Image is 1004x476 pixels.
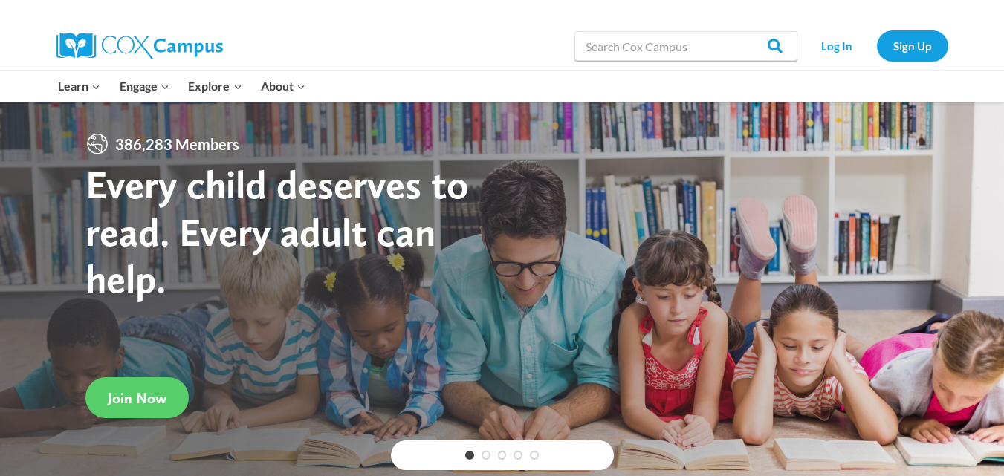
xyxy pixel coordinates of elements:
span: Join Now [108,389,166,407]
span: 386,283 Members [109,132,245,156]
a: Join Now [85,377,189,418]
span: Engage [120,76,169,96]
nav: Secondary Navigation [805,30,948,61]
nav: Primary Navigation [49,71,315,102]
img: Cox Campus [56,33,223,59]
a: 3 [498,451,507,460]
span: Explore [188,76,242,96]
span: Learn [58,76,100,96]
input: Search Cox Campus [574,31,797,61]
span: About [261,76,305,96]
a: 5 [530,451,539,460]
a: 1 [465,451,474,460]
a: Sign Up [877,30,948,61]
strong: Every child deserves to read. Every adult can help. [85,160,469,302]
a: 2 [482,451,490,460]
a: Log In [805,30,869,61]
a: 4 [514,451,522,460]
